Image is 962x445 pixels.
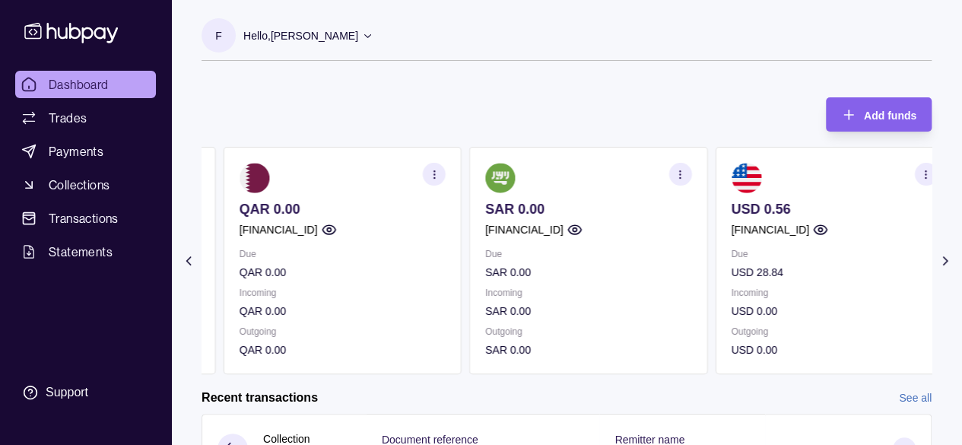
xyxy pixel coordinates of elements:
[731,303,937,319] p: USD 0.00
[731,163,761,193] img: us
[731,342,937,358] p: USD 0.00
[240,163,270,193] img: qa
[731,221,809,238] p: [FINANCIAL_ID]
[485,342,691,358] p: SAR 0.00
[485,303,691,319] p: SAR 0.00
[49,109,87,127] span: Trades
[15,104,156,132] a: Trades
[240,201,446,218] p: QAR 0.00
[15,138,156,165] a: Payments
[240,342,446,358] p: QAR 0.00
[49,75,109,94] span: Dashboard
[240,221,318,238] p: [FINANCIAL_ID]
[731,284,937,301] p: Incoming
[240,323,446,340] p: Outgoing
[240,303,446,319] p: QAR 0.00
[15,171,156,199] a: Collections
[240,284,446,301] p: Incoming
[49,142,103,161] span: Payments
[731,246,937,262] p: Due
[215,27,222,44] p: F
[485,201,691,218] p: SAR 0.00
[49,176,110,194] span: Collections
[240,246,446,262] p: Due
[899,389,932,406] a: See all
[864,110,916,122] span: Add funds
[826,97,932,132] button: Add funds
[15,377,156,408] a: Support
[202,389,318,406] h2: Recent transactions
[485,221,564,238] p: [FINANCIAL_ID]
[731,264,937,281] p: USD 28.84
[485,264,691,281] p: SAR 0.00
[49,243,113,261] span: Statements
[485,163,516,193] img: sa
[15,205,156,232] a: Transactions
[15,238,156,265] a: Statements
[731,323,937,340] p: Outgoing
[49,209,119,227] span: Transactions
[240,264,446,281] p: QAR 0.00
[485,323,691,340] p: Outgoing
[15,71,156,98] a: Dashboard
[46,384,88,401] div: Support
[731,201,937,218] p: USD 0.56
[485,284,691,301] p: Incoming
[243,27,358,44] p: Hello, [PERSON_NAME]
[485,246,691,262] p: Due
